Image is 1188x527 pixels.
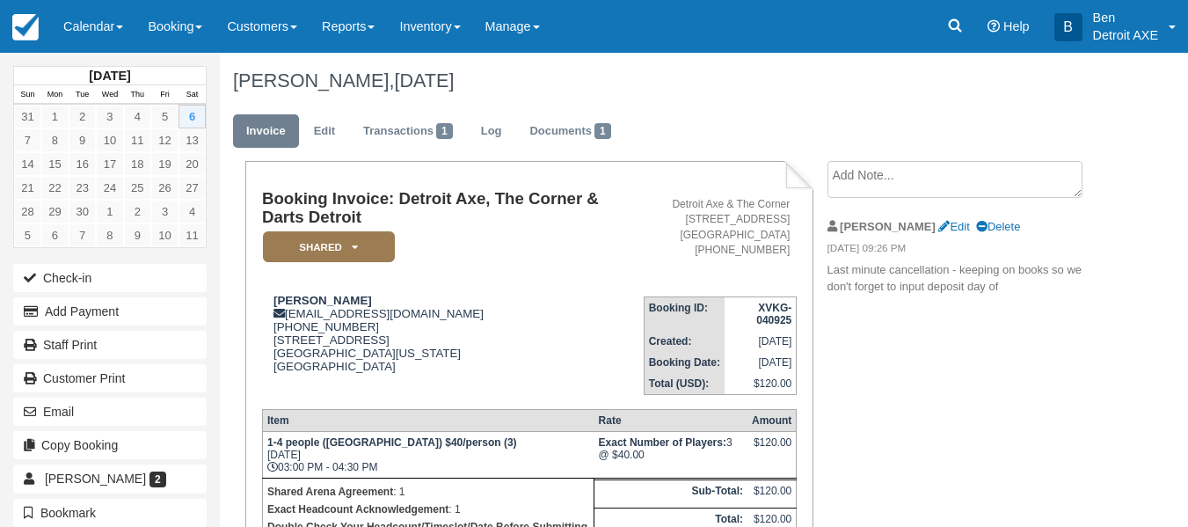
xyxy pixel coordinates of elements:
a: 4 [124,105,151,128]
th: Total (USD): [644,373,725,395]
a: 19 [151,152,179,176]
div: $120.00 [752,436,791,463]
div: B [1054,13,1082,41]
a: Delete [976,220,1020,233]
td: $120.00 [725,373,797,395]
th: Amount [747,410,797,432]
a: 1 [96,200,123,223]
a: 3 [151,200,179,223]
h1: Booking Invoice: Detroit Axe, The Corner & Darts Detroit [262,190,644,226]
span: [DATE] [394,70,454,91]
a: 7 [69,223,96,247]
i: Help [988,20,1000,33]
a: 2 [69,105,96,128]
a: 9 [69,128,96,152]
p: Ben [1093,9,1158,26]
em: SHARED [263,231,395,262]
strong: [PERSON_NAME] [273,294,372,307]
a: 20 [179,152,206,176]
a: Customer Print [13,364,207,392]
td: [DATE] [725,352,797,373]
th: Tue [69,85,96,105]
button: Bookmark [13,499,207,527]
a: 3 [96,105,123,128]
button: Add Payment [13,297,207,326]
a: 23 [69,176,96,200]
div: [EMAIL_ADDRESS][DOMAIN_NAME] [PHONE_NUMBER] [STREET_ADDRESS] [GEOGRAPHIC_DATA][US_STATE] [GEOGRAP... [262,294,644,395]
a: 26 [151,176,179,200]
a: Staff Print [13,331,207,359]
a: 14 [14,152,41,176]
strong: Shared Arena Agreement [267,486,393,498]
th: Created: [644,331,725,352]
th: Sub-Total: [594,479,747,509]
a: 11 [179,223,206,247]
a: 11 [124,128,151,152]
span: Help [1003,19,1030,33]
p: : 1 [267,483,589,501]
a: 22 [41,176,69,200]
a: Edit [938,220,969,233]
a: 30 [69,200,96,223]
strong: 1-4 people ([GEOGRAPHIC_DATA]) $40/person (3) [267,436,517,449]
th: Fri [151,85,179,105]
span: 2 [149,472,166,487]
h1: [PERSON_NAME], [233,70,1097,91]
span: [PERSON_NAME] [45,472,146,486]
button: Check-in [13,264,207,292]
th: Booking Date: [644,352,725,373]
th: Thu [124,85,151,105]
a: 24 [96,176,123,200]
a: Invoice [233,114,299,149]
a: 1 [41,105,69,128]
th: Rate [594,410,747,432]
a: 27 [179,176,206,200]
td: [DATE] 03:00 PM - 04:30 PM [262,432,594,479]
td: $120.00 [747,479,797,509]
td: [DATE] [725,331,797,352]
th: Sat [179,85,206,105]
th: Sun [14,85,41,105]
td: 3 @ $40.00 [594,432,747,479]
a: 13 [179,128,206,152]
button: Copy Booking [13,431,207,459]
a: Log [468,114,515,149]
p: Last minute cancellation - keeping on books so we don't forget to input deposit day of [827,262,1098,295]
a: 7 [14,128,41,152]
a: 18 [124,152,151,176]
strong: [DATE] [89,69,130,83]
span: 1 [594,123,611,139]
a: 8 [41,128,69,152]
a: 10 [151,223,179,247]
a: [PERSON_NAME] 2 [13,465,207,493]
strong: Exact Headcount Acknowledgement [267,503,448,516]
a: 5 [151,105,179,128]
a: 28 [14,200,41,223]
th: Booking ID: [644,296,725,331]
em: [DATE] 09:26 PM [827,241,1098,260]
a: 5 [14,223,41,247]
th: Mon [41,85,69,105]
a: 4 [179,200,206,223]
a: 29 [41,200,69,223]
strong: [PERSON_NAME] [840,220,936,233]
a: 9 [124,223,151,247]
a: 8 [96,223,123,247]
a: Edit [301,114,348,149]
a: 6 [41,223,69,247]
a: 17 [96,152,123,176]
a: 2 [124,200,151,223]
span: 1 [436,123,453,139]
strong: XVKG-040925 [756,302,791,326]
a: Transactions1 [350,114,466,149]
a: 16 [69,152,96,176]
a: 6 [179,105,206,128]
img: checkfront-main-nav-mini-logo.png [12,14,39,40]
a: 21 [14,176,41,200]
a: 12 [151,128,179,152]
th: Wed [96,85,123,105]
a: 31 [14,105,41,128]
th: Item [262,410,594,432]
p: : 1 [267,501,589,518]
a: 15 [41,152,69,176]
